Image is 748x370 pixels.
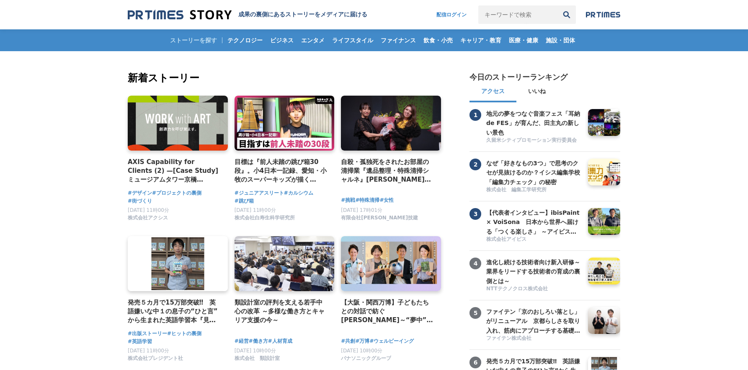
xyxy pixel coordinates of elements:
a: #英語学習 [128,338,152,346]
a: AXIS Capability for Clients (2) —[Case Study] ミュージアムタワー京橋 「WORK with ART」 [128,157,221,185]
a: ライフスタイル [329,29,377,51]
span: NTTテクノクロス株式会社 [486,285,548,292]
span: #特殊清掃 [355,196,379,204]
h3: 進化し続ける技術者向け新入研修～業界をリードする技術者の育成の裏側とは～ [486,258,582,286]
a: 【大阪・関西万博】子どもたちとの対話で紡ぐ[PERSON_NAME]～“夢中”の力を育む「Unlock FRプログラム」 [341,298,434,325]
span: 5 [469,307,481,319]
span: 医療・健康 [506,36,542,44]
span: パナソニックグループ [341,355,391,362]
span: [DATE] 17時01分 [341,207,382,213]
a: #経営 [235,337,249,345]
a: 飲食・小売 [420,29,456,51]
span: ライフスタイル [329,36,377,44]
a: #挑戦 [341,196,355,204]
span: #共創 [341,337,355,345]
a: キャリア・教育 [457,29,505,51]
a: 株式会社アクシス [128,217,168,223]
a: パナソニックグループ [341,357,391,363]
a: ファイナンス [377,29,419,51]
span: 株式会社アイビス [486,236,526,243]
a: 有限会社[PERSON_NAME]技建 [341,217,418,223]
a: 発売５カ月で15万部突破‼ 英語嫌いな中１の息子の“ひと言”から生まれた英語学習本『見るだけでわかる‼ 英語ピクト図鑑』異例ヒットの要因 [128,298,221,325]
a: なぜ「好きなもの3つ」で思考のクセが見抜けるのか？イシス編集学校「編集力チェック」の秘密 [486,159,582,185]
h3: 【代表者インタビュー】ibisPaint × VoiSona 日本から世界へ届ける「つくる楽しさ」 ～アイビスがテクノスピーチと挑戦する、新しい創作文化の形成～ [486,208,582,236]
a: テクノロジー [224,29,266,51]
a: 株式会社アイビス [486,236,582,244]
span: 久留米シティプロモーション実行委員会 [486,137,577,144]
span: 6 [469,357,481,368]
span: 株式会社プレジデント社 [128,355,183,362]
span: テクノロジー [224,36,266,44]
a: 成果の裏側にあるストーリーをメディアに届ける 成果の裏側にあるストーリーをメディアに届ける [128,9,367,21]
span: 株式会社アクシス [128,214,168,221]
a: 自殺・孤独死をされたお部屋の清掃業『遺品整理・特殊清掃シャルネ』[PERSON_NAME]がBeauty [GEOGRAPHIC_DATA][PERSON_NAME][GEOGRAPHIC_DA... [341,157,434,185]
a: 進化し続ける技術者向け新入研修～業界をリードする技術者の育成の裏側とは～ [486,258,582,284]
a: prtimes [586,11,620,18]
a: 久留米シティプロモーション実行委員会 [486,137,582,145]
span: 有限会社[PERSON_NAME]技建 [341,214,418,221]
span: ファイテン株式会社 [486,335,531,342]
a: 株式会社 編集工学研究所 [486,186,582,194]
span: [DATE] 10時00分 [341,348,382,354]
a: 施設・団体 [542,29,578,51]
span: 2 [469,159,481,170]
a: #ジュニアアスリート [235,189,284,197]
a: 【代表者インタビュー】ibisPaint × VoiSona 日本から世界へ届ける「つくる楽しさ」 ～アイビスがテクノスピーチと挑戦する、新しい創作文化の形成～ [486,208,582,235]
a: #人材育成 [268,337,292,345]
span: キャリア・教育 [457,36,505,44]
a: #デザイン [128,189,152,197]
h3: 地元の夢をつなぐ音楽フェス「耳納 de FES」が育んだ、田主丸の新しい景色 [486,109,582,137]
a: #万博 [355,337,369,345]
span: 施設・団体 [542,36,578,44]
a: 株式会社 類設計室 [235,357,280,363]
a: #出版ストーリー [128,330,167,338]
button: いいね [516,82,557,102]
span: 飲食・小売 [420,36,456,44]
span: 株式会社 編集工学研究所 [486,186,547,193]
span: 3 [469,208,481,220]
a: 配信ログイン [428,5,475,24]
a: ファイテン「京のおしろい落とし」がリニューアル 京都らしさを取り入れ、筋肉にアプローチする基礎化粧品が完成 [486,307,582,334]
button: アクセス [469,82,516,102]
a: #働き方 [249,337,268,345]
a: ファイテン株式会社 [486,335,582,343]
input: キーワードで検索 [478,5,557,24]
h3: なぜ「好きなもの3つ」で思考のクセが見抜けるのか？イシス編集学校「編集力チェック」の秘密 [486,159,582,187]
span: エンタメ [298,36,328,44]
span: [DATE] 11時00分 [128,207,169,213]
span: [DATE] 10時00分 [235,348,276,354]
span: #カルシウム [284,189,313,197]
a: ビジネス [267,29,297,51]
a: 目標は『前人未踏の跳び箱30段』。小4日本一記録、愛知・小牧のスーパーキッズが描く[PERSON_NAME]とは？ [235,157,328,185]
a: #ウェルビーイング [369,337,414,345]
a: #街づくり [128,197,152,205]
span: 4 [469,258,481,269]
span: ファイナンス [377,36,419,44]
span: [DATE] 11時00分 [128,348,169,354]
h1: 成果の裏側にあるストーリーをメディアに届ける [238,11,367,18]
span: #跳び箱 [235,197,254,205]
span: 1 [469,109,481,121]
a: #プロジェクトの裏側 [152,189,201,197]
a: 株式会社プレジデント社 [128,357,183,363]
a: #ヒットの裏側 [167,330,201,338]
a: エンタメ [298,29,328,51]
a: 類設計室の評判を支える若手中心の改革 ～多様な働き方とキャリア支援の今～ [235,298,328,325]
